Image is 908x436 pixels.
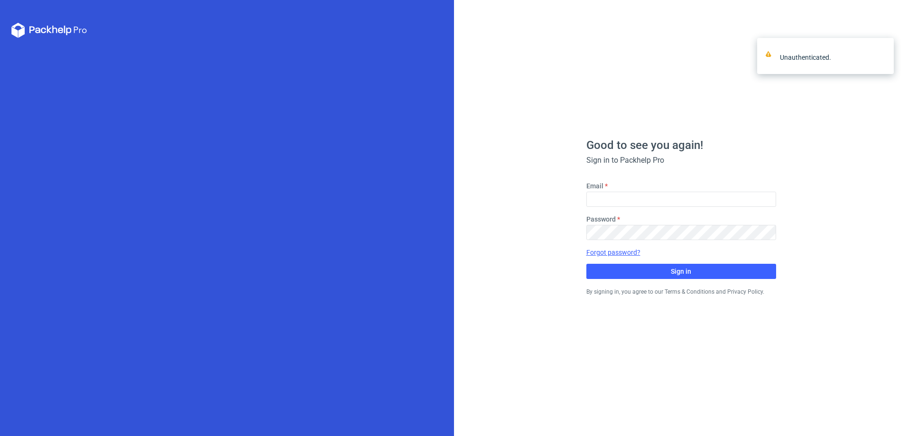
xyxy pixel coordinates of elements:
[586,214,616,224] label: Password
[586,139,776,151] h1: Good to see you again!
[671,268,691,275] span: Sign in
[780,53,880,62] div: Unauthenticated.
[586,155,776,166] div: Sign in to Packhelp Pro
[880,52,886,62] button: close
[586,288,764,295] small: By signing in, you agree to our Terms & Conditions and Privacy Policy.
[586,181,603,191] label: Email
[586,264,776,279] button: Sign in
[586,248,640,257] a: Forgot password?
[11,23,87,38] svg: Packhelp Pro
